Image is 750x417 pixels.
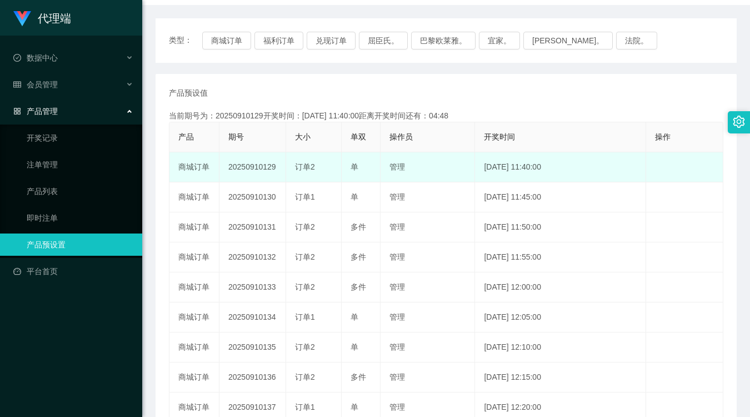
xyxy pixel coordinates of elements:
a: 产品预设置 [27,234,133,256]
td: 20250910135 [219,332,286,363]
span: 单 [351,162,358,171]
span: 开奖时间 [484,132,515,141]
span: 订单1 [295,312,315,321]
a: 即时注单 [27,207,133,229]
button: [PERSON_NAME]。 [523,32,613,49]
i: 图标： table [13,81,21,88]
span: 订单2 [295,252,315,261]
td: 商城订单 [169,332,219,363]
td: [DATE] 11:55:00 [475,242,646,272]
td: 20250910134 [219,302,286,332]
td: 管理 [381,152,475,182]
span: 订单1 [295,403,315,411]
button: 商城订单 [202,32,251,49]
td: [DATE] 11:50:00 [475,212,646,242]
span: 订单2 [295,162,315,171]
span: 大小 [295,132,311,141]
a: 代理端 [13,13,71,22]
span: 订单1 [295,192,315,201]
td: [DATE] 11:45:00 [475,182,646,212]
td: 商城订单 [169,272,219,302]
img: logo.9652507e.png [13,11,31,27]
span: 订单2 [295,282,315,291]
span: 单双 [351,132,366,141]
td: [DATE] 12:10:00 [475,332,646,363]
span: 单 [351,312,358,321]
span: 期号 [228,132,244,141]
span: 订单2 [295,222,315,231]
span: 订单2 [295,373,315,381]
h1: 代理端 [38,1,71,36]
button: 福利订单 [254,32,303,49]
td: 20250910133 [219,272,286,302]
i: 图标： check-circle-o [13,54,21,62]
td: 商城订单 [169,363,219,393]
td: 管理 [381,272,475,302]
div: 当前期号为：20250910129开奖时间：[DATE] 11:40:00距离开奖时间还有：04:48 [169,110,723,122]
td: 管理 [381,302,475,332]
span: 产品预设值 [169,87,208,99]
span: 单 [351,403,358,411]
td: 管理 [381,212,475,242]
td: 20250910129 [219,152,286,182]
button: 法院。 [616,32,657,49]
td: 商城订单 [169,212,219,242]
a: 注单管理 [27,153,133,176]
td: 20250910132 [219,242,286,272]
a: 开奖记录 [27,127,133,149]
td: 商城订单 [169,152,219,182]
td: 20250910131 [219,212,286,242]
button: 屈臣氏。 [359,32,408,49]
td: [DATE] 12:00:00 [475,272,646,302]
td: 商城订单 [169,182,219,212]
span: 订单2 [295,342,315,351]
span: 多件 [351,252,366,261]
span: 多件 [351,282,366,291]
a: 图标： 仪表板平台首页 [13,260,133,282]
button: 兑现订单 [307,32,356,49]
font: 数据中心 [27,53,58,62]
span: 类型： [169,32,202,49]
span: 单 [351,342,358,351]
td: [DATE] 12:15:00 [475,363,646,393]
td: 20250910130 [219,182,286,212]
td: 商城订单 [169,242,219,272]
td: 商城订单 [169,302,219,332]
button: 巴黎欧莱雅。 [411,32,476,49]
a: 产品列表 [27,180,133,202]
span: 产品 [178,132,194,141]
span: 操作 [655,132,671,141]
font: 会员管理 [27,80,58,89]
i: 图标： AppStore-O [13,107,21,115]
span: 多件 [351,373,366,381]
font: 产品管理 [27,107,58,116]
span: 单 [351,192,358,201]
td: 管理 [381,242,475,272]
td: 管理 [381,182,475,212]
td: 管理 [381,363,475,393]
td: 20250910136 [219,363,286,393]
td: 管理 [381,332,475,363]
span: 多件 [351,222,366,231]
td: [DATE] 11:40:00 [475,152,646,182]
i: 图标： 设置 [733,116,745,128]
span: 操作员 [389,132,413,141]
button: 宜家。 [479,32,520,49]
td: [DATE] 12:05:00 [475,302,646,332]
